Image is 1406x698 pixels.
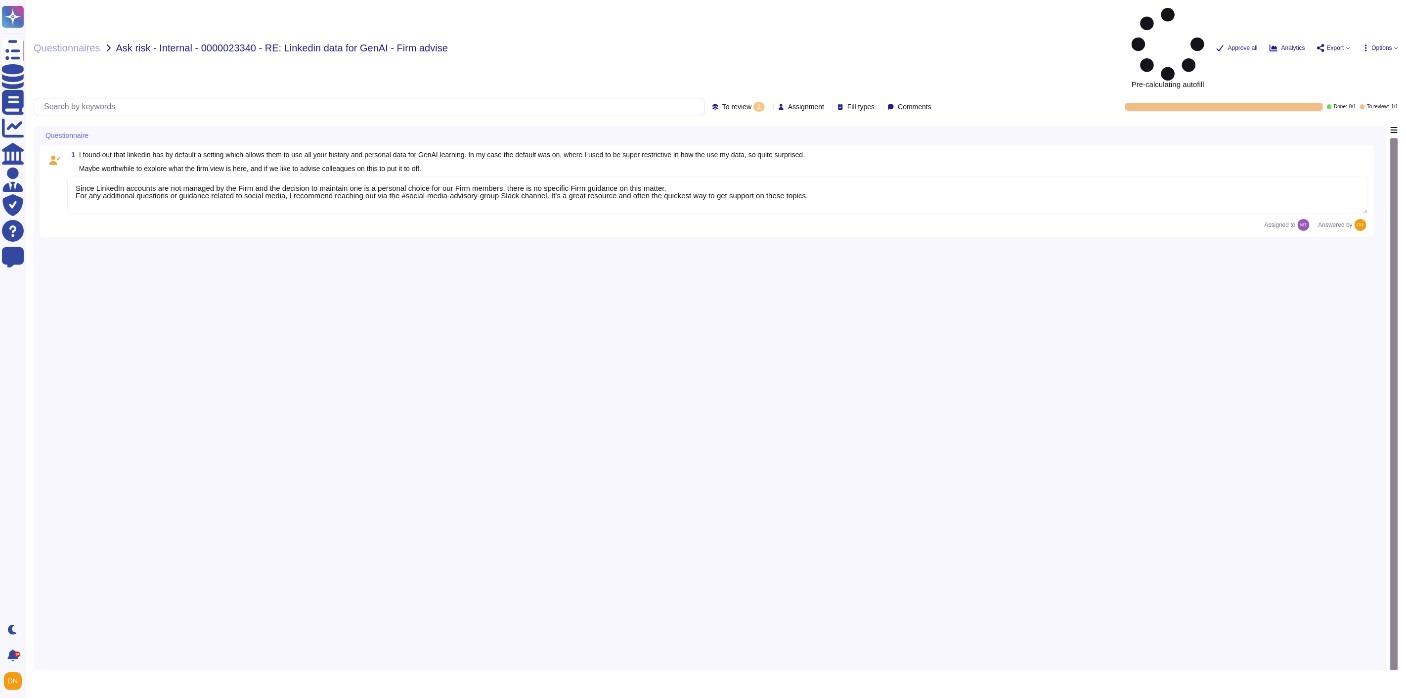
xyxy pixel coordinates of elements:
span: Questionnaires [34,43,100,53]
span: Done: [1334,104,1347,109]
span: To review [722,103,751,110]
input: Search by keywords [39,98,704,116]
textarea: Since LinkedIn accounts are not managed by the Firm and the decision to maintain one is a persona... [67,176,1368,214]
button: Approve all [1216,44,1258,52]
button: Analytics [1270,44,1305,52]
span: Fill types [847,103,875,110]
img: user [1355,219,1366,231]
span: To review: [1367,104,1389,109]
button: user [2,670,29,692]
span: Answered by [1318,222,1353,228]
span: Export [1327,45,1344,51]
div: 9+ [14,652,20,657]
span: Ask risk - Internal - 0000023340 - RE: Linkedin data for GenAI - Firm advise [116,43,448,53]
span: Assignment [788,103,824,110]
span: 1 / 1 [1391,104,1398,109]
span: Options [1372,45,1392,51]
span: Questionnaire [45,132,88,139]
span: 0 / 1 [1349,104,1356,109]
img: user [4,672,22,690]
span: Analytics [1281,45,1305,51]
span: Assigned to [1265,219,1315,231]
div: 1 [753,102,765,112]
span: Approve all [1228,45,1258,51]
span: Comments [898,103,931,110]
img: user [1298,219,1310,231]
span: Pre-calculating autofill [1132,8,1204,88]
span: 1 [67,151,75,158]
